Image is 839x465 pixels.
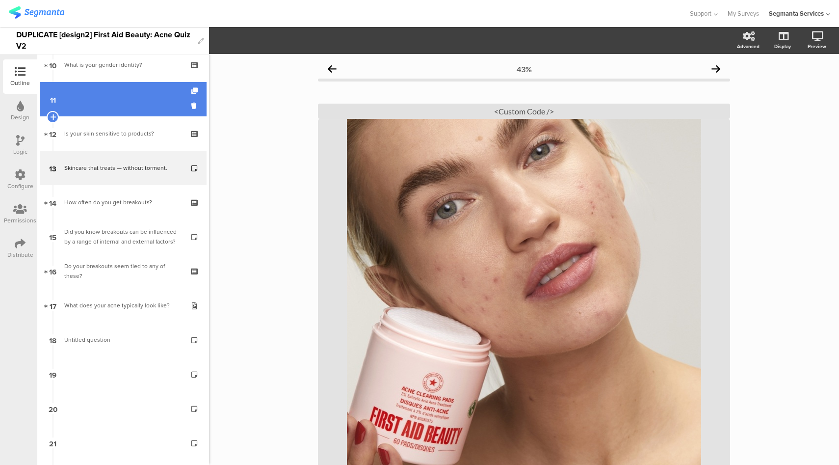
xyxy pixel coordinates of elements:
[40,391,207,426] a: 20
[191,101,200,110] i: Delete
[49,403,57,414] span: 20
[517,64,532,74] div: 43%
[9,6,64,19] img: segmanta logo
[49,438,56,448] span: 21
[49,128,56,139] span: 12
[40,426,207,460] a: 21
[40,185,207,219] a: 14 How often do you get breakouts?
[64,335,110,344] span: Untitled question
[737,43,760,50] div: Advanced
[64,301,182,310] div: What does your acne typically look like?
[774,43,791,50] div: Display
[64,227,182,246] div: Did you know breakouts can be influenced by a range of internal and external factors?
[40,116,207,151] a: 12 Is your skin sensitive to products?
[40,151,207,185] a: 13 Skincare that treats — without torment.
[64,60,182,70] div: What is your gender identity?
[49,231,56,242] span: 15
[40,357,207,391] a: 19
[808,43,826,50] div: Preview
[13,147,27,156] div: Logic
[40,82,207,116] a: 11
[40,288,207,323] a: 17 What does your acne typically look like?
[40,254,207,288] a: 16 Do your breakouts seem tied to any of these?
[49,59,56,70] span: 10
[50,94,56,105] span: 11
[64,163,182,173] div: Skincare that treats — without torment.
[64,261,182,281] div: Do your breakouts seem tied to any of these?
[49,266,56,276] span: 16
[40,323,207,357] a: 18 Untitled question
[11,113,29,122] div: Design
[49,163,56,173] span: 13
[318,104,730,119] div: <Custom Code />
[64,129,182,138] div: Is your skin sensitive to products?
[16,27,193,54] div: DUPLICATE [design2] First Aid Beauty: Acne Quiz V2
[690,9,711,18] span: Support
[49,197,56,208] span: 14
[40,219,207,254] a: 15 Did you know breakouts can be influenced by a range of internal and external factors?
[7,250,33,259] div: Distribute
[50,300,56,311] span: 17
[191,88,200,94] i: Duplicate
[40,48,207,82] a: 10 What is your gender identity?
[7,182,33,191] div: Configure
[4,216,36,225] div: Permissions
[49,334,56,345] span: 18
[64,197,182,207] div: How often do you get breakouts?
[10,79,30,87] div: Outline
[49,369,56,380] span: 19
[769,9,824,18] div: Segmanta Services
